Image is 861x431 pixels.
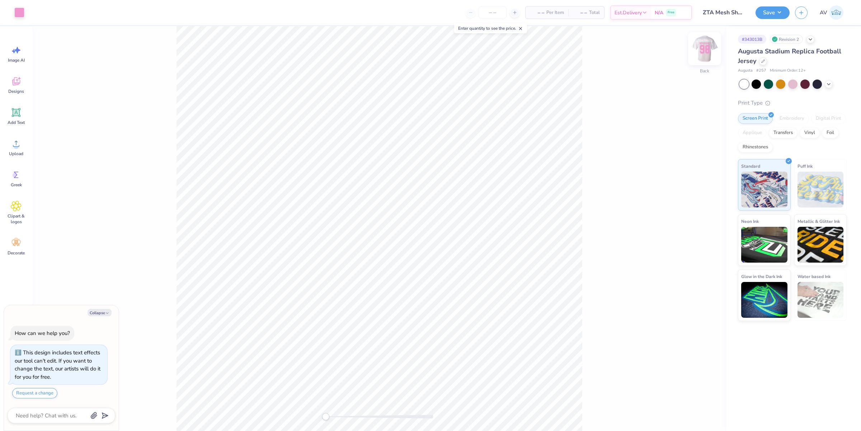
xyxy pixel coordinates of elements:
span: Standard [741,162,760,170]
span: Augusta Stadium Replica Football Jersey [738,47,841,65]
div: Screen Print [738,113,773,124]
button: Collapse [88,309,112,316]
div: Embroidery [775,113,809,124]
span: Add Text [8,120,25,125]
img: Standard [741,172,787,207]
span: Designs [8,88,24,94]
span: Clipart & logos [4,213,28,225]
span: – – [573,9,587,16]
img: Water based Ink [798,282,844,318]
img: Puff Ink [798,172,844,207]
div: Print Type [738,99,847,107]
span: N/A [655,9,663,16]
div: Applique [738,128,767,138]
span: Total [589,9,600,16]
span: # 257 [756,68,766,74]
a: AV [817,5,847,20]
span: Puff Ink [798,162,813,170]
div: # 343013B [738,35,766,44]
span: Upload [9,151,23,157]
div: Revision 2 [770,35,803,44]
span: – – [530,9,544,16]
span: Augusta [738,68,753,74]
span: Minimum Order: 12 + [770,68,806,74]
span: Greek [11,182,22,188]
span: Est. Delivery [615,9,642,16]
span: AV [820,9,827,17]
input: Untitled Design [697,5,750,20]
input: – – [479,6,507,19]
span: Per Item [546,9,564,16]
div: Transfers [769,128,798,138]
span: Image AI [8,57,25,63]
img: Metallic & Glitter Ink [798,227,844,263]
img: Back [690,34,719,63]
span: Free [668,10,674,15]
img: Aargy Velasco [829,5,843,20]
div: Vinyl [800,128,820,138]
div: Accessibility label [322,413,329,420]
div: How can we help you? [15,330,70,337]
span: Metallic & Glitter Ink [798,217,840,225]
div: This design includes text effects our tool can't edit. If you want to change the text, our artist... [15,349,100,380]
span: Water based Ink [798,273,831,280]
div: Enter quantity to see the price. [454,23,527,33]
div: Foil [822,128,839,138]
div: Digital Print [811,113,846,124]
span: Decorate [8,250,25,256]
div: Rhinestones [738,142,773,153]
button: Request a change [12,388,57,398]
span: Glow in the Dark Ink [741,273,782,280]
button: Save [756,6,790,19]
img: Neon Ink [741,227,787,263]
div: Back [700,68,709,74]
span: Neon Ink [741,217,759,225]
img: Glow in the Dark Ink [741,282,787,318]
